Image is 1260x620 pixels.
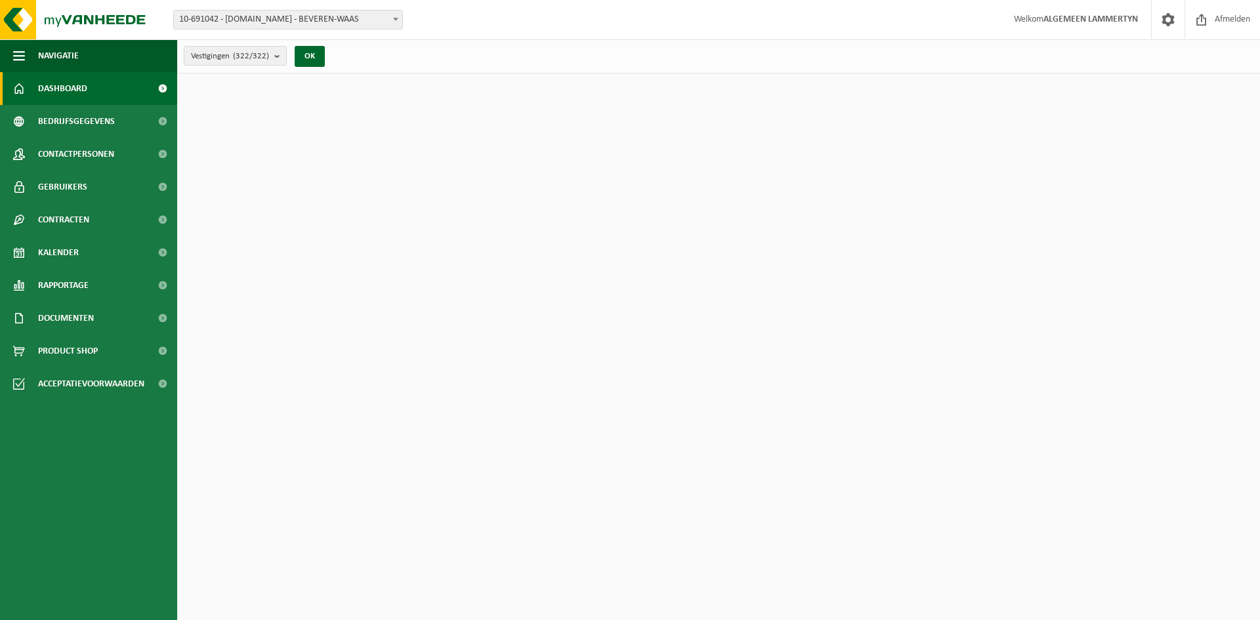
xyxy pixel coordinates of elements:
[191,47,269,66] span: Vestigingen
[38,367,144,400] span: Acceptatievoorwaarden
[38,72,87,105] span: Dashboard
[1043,14,1138,24] strong: ALGEMEEN LAMMERTYN
[38,203,89,236] span: Contracten
[38,335,98,367] span: Product Shop
[38,105,115,138] span: Bedrijfsgegevens
[184,46,287,66] button: Vestigingen(322/322)
[174,10,402,29] span: 10-691042 - LAMMERTYN.NET - BEVEREN-WAAS
[38,269,89,302] span: Rapportage
[38,39,79,72] span: Navigatie
[233,52,269,60] count: (322/322)
[295,46,325,67] button: OK
[38,138,114,171] span: Contactpersonen
[173,10,403,30] span: 10-691042 - LAMMERTYN.NET - BEVEREN-WAAS
[38,302,94,335] span: Documenten
[38,236,79,269] span: Kalender
[38,171,87,203] span: Gebruikers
